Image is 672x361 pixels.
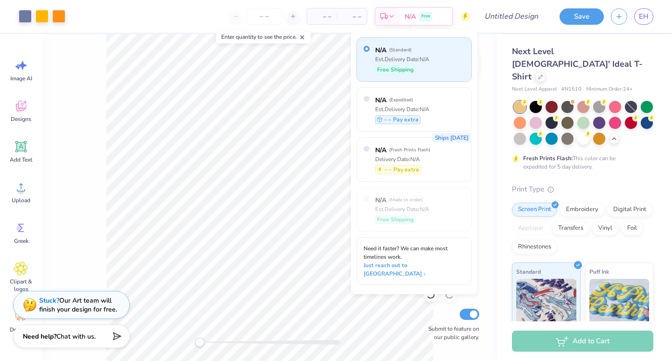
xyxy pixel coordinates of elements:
[313,12,331,21] span: – –
[246,8,282,25] input: – –
[384,115,391,124] span: – –
[375,205,429,213] div: Est. Delivery Date: N/A
[39,296,59,305] strong: Stuck?
[560,203,604,217] div: Embroidery
[560,8,604,25] button: Save
[634,8,653,25] a: EH
[389,197,423,203] span: ( Made to order )
[10,326,32,333] span: Decorate
[377,215,413,224] span: Free Shipping
[405,12,416,21] span: N/A
[592,221,618,235] div: Vinyl
[561,85,581,93] span: # N1510
[375,195,386,205] span: N/A
[375,145,386,155] span: N/A
[23,332,56,341] strong: Need help?
[552,221,589,235] div: Transfers
[10,156,32,163] span: Add Text
[523,155,573,162] strong: Fresh Prints Flash:
[512,221,549,235] div: Applique
[377,65,413,74] span: Free Shipping
[389,97,413,103] span: ( Expedited )
[14,237,28,245] span: Greek
[375,165,421,174] div: Pay extra
[343,12,361,21] span: – –
[607,203,652,217] div: Digital Print
[364,261,465,278] span: Just reach out to [GEOGRAPHIC_DATA]
[512,203,557,217] div: Screen Print
[12,197,30,204] span: Upload
[364,245,448,261] span: Need it faster? We can make most timelines work.
[477,7,546,26] input: Untitled Design
[512,240,557,254] div: Rhinestones
[389,47,412,53] span: ( Standard )
[6,278,36,293] span: Clipart & logos
[512,46,643,82] span: Next Level [DEMOGRAPHIC_DATA]' Ideal T-Shirt
[375,155,430,163] div: Delivery Date: N/A
[639,11,649,22] span: EH
[10,75,32,82] span: Image AI
[512,85,557,93] span: Next Level Apparel
[375,115,420,124] div: Pay extra
[375,105,429,113] div: Est. Delivery Date: N/A
[423,325,479,341] label: Submit to feature on our public gallery.
[375,95,386,105] span: N/A
[375,55,429,64] div: Est. Delivery Date: N/A
[589,279,650,326] img: Puff Ink
[385,165,392,174] span: – –
[516,279,576,326] img: Standard
[11,115,31,123] span: Designs
[523,154,638,171] div: This color can be expedited for 5 day delivery.
[389,147,430,153] span: ( Fresh Prints Flash )
[621,221,643,235] div: Foil
[375,45,386,55] span: N/A
[56,332,96,341] span: Chat with us.
[216,30,311,43] div: Enter quantity to see the price.
[421,13,430,20] span: Free
[195,338,204,347] div: Accessibility label
[512,184,653,195] div: Print Type
[586,85,633,93] span: Minimum Order: 24 +
[39,296,117,314] div: Our Art team will finish your design for free.
[516,267,541,276] span: Standard
[589,267,609,276] span: Puff Ink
